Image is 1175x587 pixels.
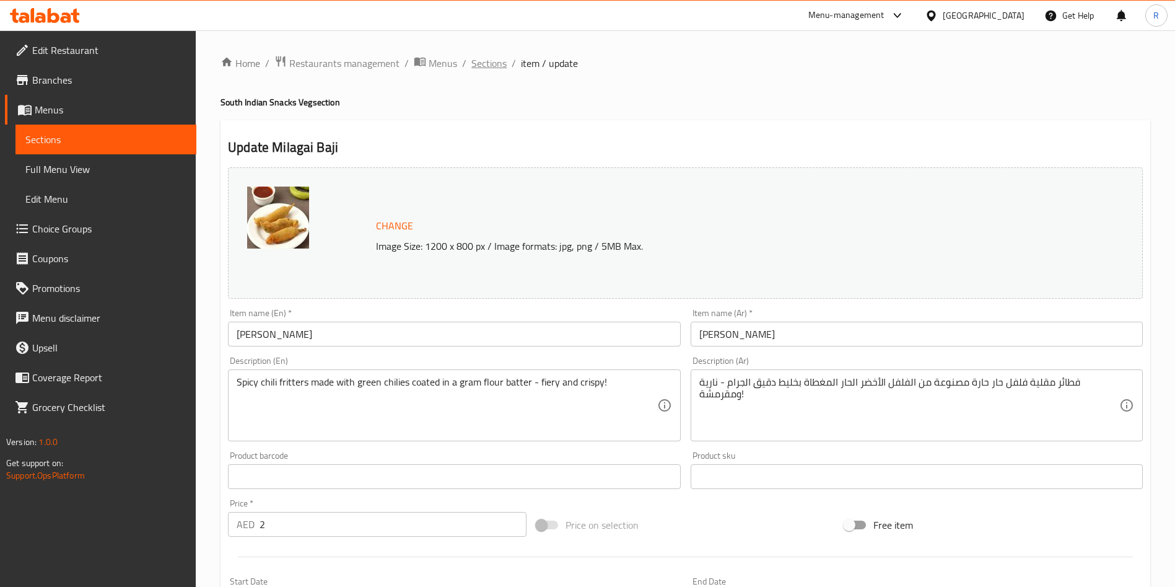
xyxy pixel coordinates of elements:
[221,96,1150,108] h4: South Indian Snacks Veg section
[221,55,1150,71] nav: breadcrumb
[6,455,63,471] span: Get support on:
[25,162,186,177] span: Full Menu View
[691,464,1143,489] input: Please enter product sku
[5,392,196,422] a: Grocery Checklist
[521,56,578,71] span: item / update
[228,322,680,346] input: Enter name En
[32,370,186,385] span: Coverage Report
[25,132,186,147] span: Sections
[32,221,186,236] span: Choice Groups
[25,192,186,206] span: Edit Menu
[289,56,400,71] span: Restaurants management
[228,464,680,489] input: Please enter product barcode
[943,9,1024,22] div: [GEOGRAPHIC_DATA]
[32,311,186,325] span: Menu disclaimer
[5,214,196,244] a: Choice Groups
[512,56,516,71] li: /
[15,125,196,154] a: Sections
[274,55,400,71] a: Restaurants management
[260,512,526,537] input: Please enter price
[5,363,196,392] a: Coverage Report
[5,273,196,303] a: Promotions
[808,8,885,23] div: Menu-management
[265,56,269,71] li: /
[404,56,409,71] li: /
[5,65,196,95] a: Branches
[221,56,260,71] a: Home
[32,251,186,266] span: Coupons
[471,56,507,71] a: Sections
[15,154,196,184] a: Full Menu View
[32,73,186,87] span: Branches
[32,400,186,415] span: Grocery Checklist
[15,184,196,214] a: Edit Menu
[237,376,657,435] textarea: Spicy chili fritters made with green chilies coated in a gram flour batter - fiery and crispy!
[414,55,457,71] a: Menus
[873,518,913,532] span: Free item
[371,213,418,239] button: Change
[32,340,186,355] span: Upsell
[371,239,1028,254] p: Image Size: 1200 x 800 px / Image formats: jpg, png / 5MB Max.
[376,217,413,235] span: Change
[247,187,309,249] img: MILAGAI_BAJI638901075324739024.jpg
[462,56,466,71] li: /
[5,244,196,273] a: Coupons
[5,333,196,363] a: Upsell
[228,138,1143,157] h2: Update Milagai Baji
[5,35,196,65] a: Edit Restaurant
[32,43,186,58] span: Edit Restaurant
[691,322,1143,346] input: Enter name Ar
[5,95,196,125] a: Menus
[237,517,255,532] p: AED
[1153,9,1159,22] span: R
[699,376,1119,435] textarea: فطائر مقلية فلفل حار حارة مصنوعة من الفلفل الأخضر الحار المغطاة بخليط دقيق الجرام - نارية ومقرمشة!
[35,102,186,117] span: Menus
[6,467,85,483] a: Support.OpsPlatform
[566,518,639,532] span: Price on selection
[429,56,457,71] span: Menus
[32,281,186,296] span: Promotions
[6,434,37,450] span: Version:
[38,434,58,450] span: 1.0.0
[5,303,196,333] a: Menu disclaimer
